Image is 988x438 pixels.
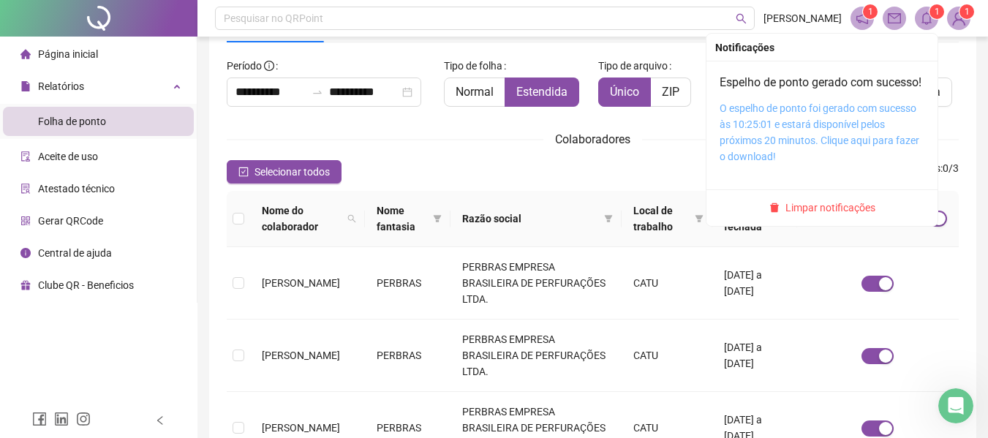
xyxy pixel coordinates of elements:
[312,86,323,98] span: swap-right
[888,12,901,25] span: mail
[54,412,69,426] span: linkedin
[736,13,747,24] span: search
[622,247,712,320] td: CATU
[604,214,613,223] span: filter
[516,85,567,99] span: Estendida
[633,203,689,235] span: Local de trabalho
[450,247,622,320] td: PERBRAS EMPRESA BRASILEIRA DE PERFURAÇÕES LTDA.
[763,10,842,26] span: [PERSON_NAME]
[262,203,342,235] span: Nome do colaborador
[76,412,91,426] span: instagram
[227,160,342,184] button: Selecionar todos
[948,7,970,29] img: 4353
[662,85,679,99] span: ZIP
[38,279,134,291] span: Clube QR - Beneficios
[20,248,31,258] span: info-circle
[344,200,359,238] span: search
[38,80,84,92] span: Relatórios
[456,85,494,99] span: Normal
[863,4,878,19] sup: 1
[920,12,933,25] span: bell
[938,388,973,423] iframe: Intercom live chat
[444,58,502,74] span: Tipo de folha
[769,203,780,213] span: delete
[262,422,340,434] span: [PERSON_NAME]
[450,320,622,392] td: PERBRAS EMPRESA BRASILEIRA DE PERFURAÇÕES LTDA.
[20,216,31,226] span: qrcode
[262,277,340,289] span: [PERSON_NAME]
[38,215,103,227] span: Gerar QRCode
[312,86,323,98] span: to
[695,214,704,223] span: filter
[610,85,639,99] span: Único
[959,4,974,19] sup: Atualize o seu contato no menu Meus Dados
[254,164,330,180] span: Selecionar todos
[238,167,249,177] span: check-square
[32,412,47,426] span: facebook
[430,200,445,238] span: filter
[965,7,970,17] span: 1
[155,415,165,426] span: left
[262,350,340,361] span: [PERSON_NAME]
[365,247,450,320] td: PERBRAS
[555,132,630,146] span: Colaboradores
[856,12,869,25] span: notification
[720,102,919,162] a: O espelho de ponto foi gerado com sucesso às 10:25:01 e estará disponível pelos próximos 20 minut...
[622,320,712,392] td: CATU
[347,214,356,223] span: search
[20,184,31,194] span: solution
[935,7,940,17] span: 1
[462,211,598,227] span: Razão social
[785,200,875,216] span: Limpar notificações
[227,60,262,72] span: Período
[868,7,873,17] span: 1
[38,151,98,162] span: Aceite de uso
[712,320,797,392] td: [DATE] a [DATE]
[929,4,944,19] sup: 1
[20,280,31,290] span: gift
[433,214,442,223] span: filter
[264,61,274,71] span: info-circle
[365,320,450,392] td: PERBRAS
[720,75,921,89] a: Espelho de ponto gerado com sucesso!
[20,151,31,162] span: audit
[601,208,616,230] span: filter
[715,39,929,56] div: Notificações
[598,58,668,74] span: Tipo de arquivo
[377,203,427,235] span: Nome fantasia
[38,247,112,259] span: Central de ajuda
[38,183,115,195] span: Atestado técnico
[692,200,706,238] span: filter
[20,81,31,91] span: file
[38,48,98,60] span: Página inicial
[712,247,797,320] td: [DATE] a [DATE]
[38,116,106,127] span: Folha de ponto
[763,199,881,216] button: Limpar notificações
[20,49,31,59] span: home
